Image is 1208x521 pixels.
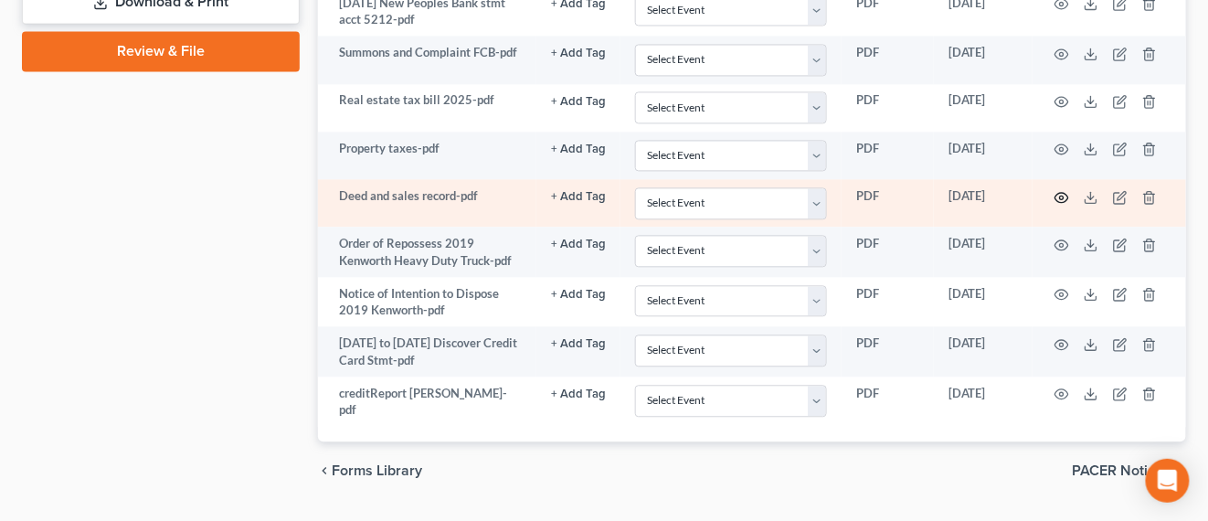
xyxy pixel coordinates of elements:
td: [DATE] [934,36,1033,83]
td: Property taxes-pdf [318,132,537,179]
span: PACER Notices [1073,463,1171,478]
td: PDF [842,326,934,377]
td: [DATE] [934,132,1033,179]
td: Order of Repossess 2019 Kenworth Heavy Duty Truck-pdf [318,227,537,277]
a: + Add Tag [551,140,606,157]
td: creditReport [PERSON_NAME]-pdf [318,377,537,427]
td: [DATE] [934,227,1033,277]
a: Review & File [22,31,300,71]
td: [DATE] [934,377,1033,427]
a: + Add Tag [551,285,606,303]
td: PDF [842,84,934,132]
td: PDF [842,277,934,327]
i: chevron_left [318,463,333,478]
a: + Add Tag [551,235,606,252]
a: + Add Tag [551,385,606,402]
button: + Add Tag [551,144,606,155]
td: [DATE] [934,179,1033,227]
td: Summons and Complaint FCB-pdf [318,36,537,83]
td: PDF [842,377,934,427]
td: Real estate tax bill 2025-pdf [318,84,537,132]
button: + Add Tag [551,289,606,301]
td: PDF [842,132,934,179]
button: PACER Notices chevron_right [1073,463,1186,478]
a: + Add Tag [551,44,606,61]
a: + Add Tag [551,187,606,205]
button: + Add Tag [551,48,606,59]
button: + Add Tag [551,191,606,203]
button: chevron_left Forms Library [318,463,423,478]
button: + Add Tag [551,338,606,350]
td: PDF [842,179,934,227]
td: [DATE] to [DATE] Discover Credit Card Stmt-pdf [318,326,537,377]
span: Forms Library [333,463,423,478]
td: [DATE] [934,326,1033,377]
td: Deed and sales record-pdf [318,179,537,227]
td: PDF [842,227,934,277]
button: + Add Tag [551,96,606,108]
td: [DATE] [934,277,1033,327]
a: + Add Tag [551,91,606,109]
td: PDF [842,36,934,83]
button: + Add Tag [551,239,606,250]
div: Open Intercom Messenger [1146,459,1190,503]
button: + Add Tag [551,388,606,400]
a: + Add Tag [551,335,606,352]
td: [DATE] [934,84,1033,132]
td: Notice of Intention to Dispose 2019 Kenworth-pdf [318,277,537,327]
